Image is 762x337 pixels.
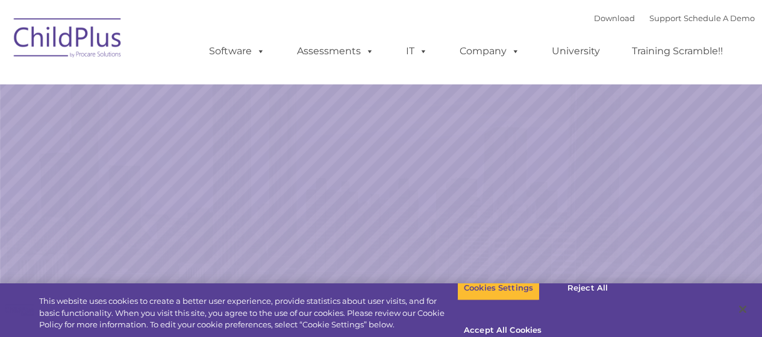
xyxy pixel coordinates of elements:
[620,39,735,63] a: Training Scramble!!
[729,296,756,323] button: Close
[8,10,128,70] img: ChildPlus by Procare Solutions
[394,39,440,63] a: IT
[550,276,625,301] button: Reject All
[457,276,540,301] button: Cookies Settings
[39,295,457,331] div: This website uses cookies to create a better user experience, provide statistics about user visit...
[517,227,646,261] a: Learn More
[197,39,277,63] a: Software
[594,13,755,23] font: |
[448,39,532,63] a: Company
[285,39,386,63] a: Assessments
[684,13,755,23] a: Schedule A Demo
[594,13,635,23] a: Download
[540,39,612,63] a: University
[649,13,681,23] a: Support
